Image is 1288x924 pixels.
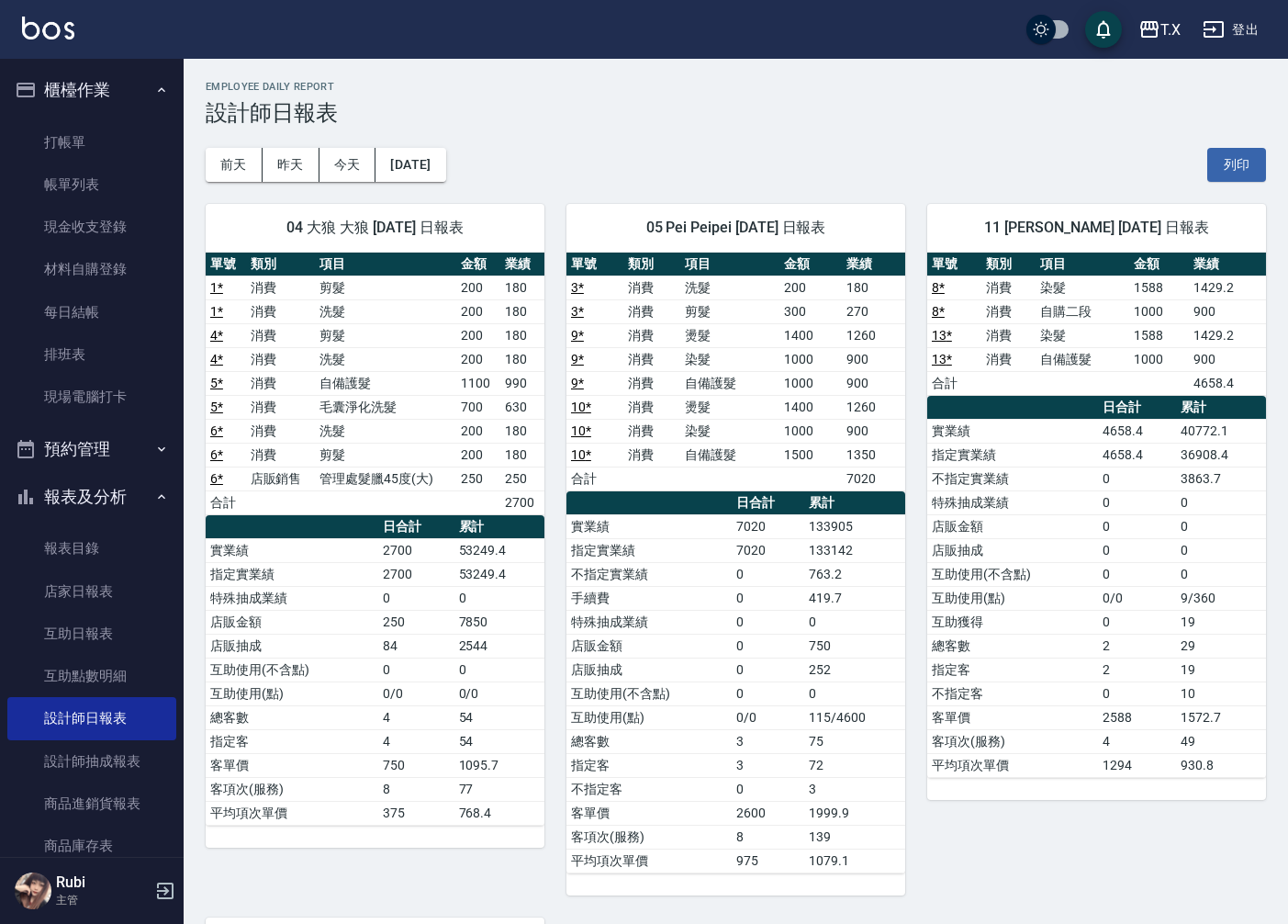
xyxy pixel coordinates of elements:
[623,276,680,299] td: 消費
[779,395,842,419] td: 1400
[927,396,1266,778] table: a dense table
[456,299,500,323] td: 200
[500,347,544,371] td: 180
[680,419,779,443] td: 染髮
[1189,253,1266,276] th: 業績
[456,276,500,299] td: 200
[7,527,176,569] a: 報表目錄
[732,729,804,753] td: 3
[454,777,544,801] td: 77
[206,253,544,515] table: a dense table
[246,467,316,490] td: 店販銷售
[949,219,1244,237] span: 11 [PERSON_NAME] [DATE] 日報表
[927,538,1098,562] td: 店販抽成
[927,634,1098,658] td: 總客數
[623,443,680,467] td: 消費
[804,849,905,873] td: 1079.1
[842,419,905,443] td: 900
[246,347,316,371] td: 消費
[206,801,378,825] td: 平均項次單價
[22,17,74,39] img: Logo
[206,729,378,753] td: 指定客
[779,347,842,371] td: 1000
[1098,396,1176,420] th: 日合計
[7,121,176,163] a: 打帳單
[927,658,1098,682] td: 指定客
[566,825,732,849] td: 客項次(服務)
[1207,148,1266,182] button: 列印
[1176,419,1266,443] td: 40772.1
[378,610,454,634] td: 250
[1098,562,1176,586] td: 0
[454,586,544,610] td: 0
[566,586,732,610] td: 手續費
[456,467,500,490] td: 250
[732,634,804,658] td: 0
[500,395,544,419] td: 630
[500,490,544,514] td: 2700
[378,729,454,753] td: 4
[981,253,1036,276] th: 類別
[927,443,1098,467] td: 指定實業績
[315,395,455,419] td: 毛囊淨化洗髮
[1129,299,1189,323] td: 1000
[454,562,544,586] td: 53249.4
[566,658,732,682] td: 店販抽成
[246,299,316,323] td: 消費
[1176,467,1266,490] td: 3863.7
[1189,371,1266,395] td: 4658.4
[1189,347,1266,371] td: 900
[1176,682,1266,705] td: 10
[206,634,378,658] td: 店販抽成
[779,371,842,395] td: 1000
[927,705,1098,729] td: 客單價
[680,253,779,276] th: 項目
[1176,538,1266,562] td: 0
[588,219,883,237] span: 05 Pei Peipei [DATE] 日報表
[315,443,455,467] td: 剪髮
[375,148,445,182] button: [DATE]
[456,253,500,276] th: 金額
[263,148,319,182] button: 昨天
[623,395,680,419] td: 消費
[1085,11,1122,48] button: save
[206,682,378,705] td: 互助使用(點)
[804,610,905,634] td: 0
[319,148,376,182] button: 今天
[732,705,804,729] td: 0/0
[315,253,455,276] th: 項目
[566,562,732,586] td: 不指定實業績
[623,371,680,395] td: 消費
[500,276,544,299] td: 180
[246,443,316,467] td: 消費
[927,729,1098,753] td: 客項次(服務)
[566,634,732,658] td: 店販金額
[15,873,51,909] img: Person
[1176,586,1266,610] td: 9/360
[56,892,150,908] p: 主管
[623,323,680,347] td: 消費
[732,514,804,538] td: 7020
[1176,514,1266,538] td: 0
[779,276,842,299] td: 200
[1098,514,1176,538] td: 0
[500,443,544,467] td: 180
[566,538,732,562] td: 指定實業績
[246,419,316,443] td: 消費
[315,371,455,395] td: 自備護髮
[804,753,905,777] td: 72
[1036,323,1129,347] td: 染髮
[981,347,1036,371] td: 消費
[456,419,500,443] td: 200
[7,206,176,248] a: 現金收支登錄
[1098,586,1176,610] td: 0/0
[732,849,804,873] td: 975
[456,371,500,395] td: 1100
[378,705,454,729] td: 4
[927,253,981,276] th: 單號
[1098,443,1176,467] td: 4658.4
[804,777,905,801] td: 3
[732,777,804,801] td: 0
[842,253,905,276] th: 業績
[680,347,779,371] td: 染髮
